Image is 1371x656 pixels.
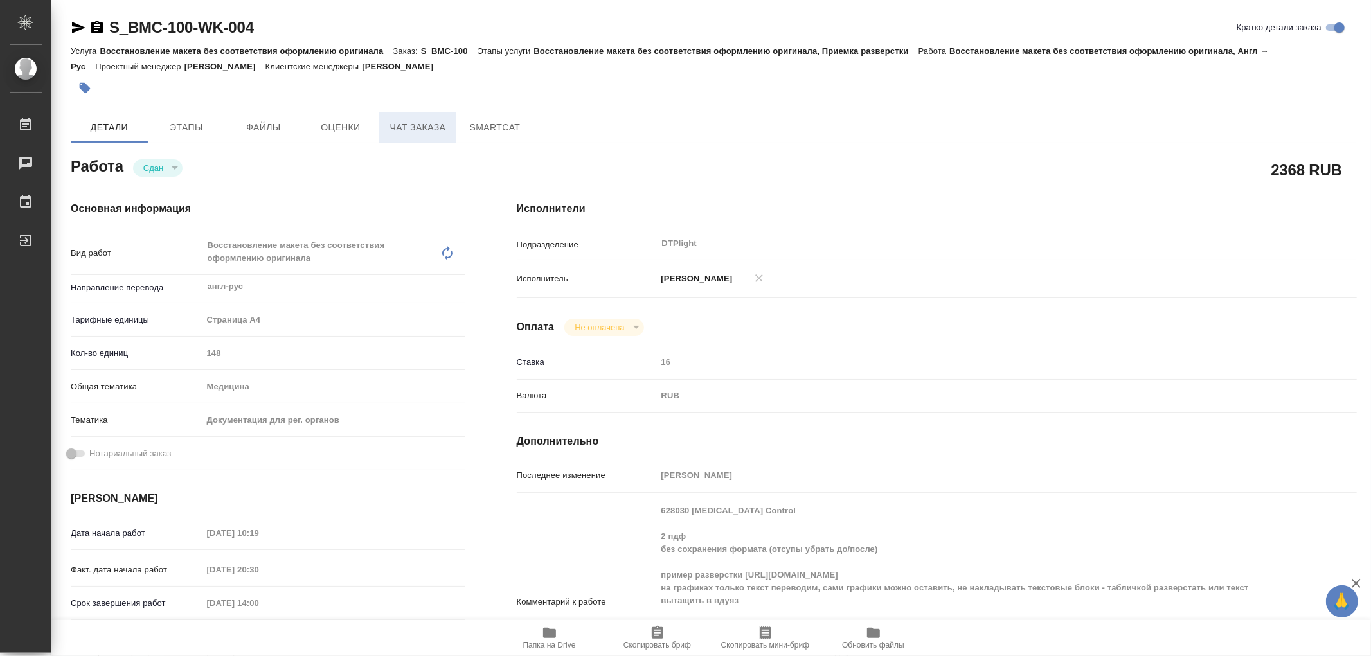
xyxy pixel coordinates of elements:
[71,314,202,326] p: Тарифные единицы
[139,163,167,173] button: Сдан
[523,641,576,650] span: Папка на Drive
[842,641,904,650] span: Обновить файлы
[202,309,465,331] div: Страница А4
[657,385,1287,407] div: RUB
[71,380,202,393] p: Общая тематика
[156,120,217,136] span: Этапы
[71,527,202,540] p: Дата начала работ
[1271,159,1342,181] h2: 2368 RUB
[184,62,265,71] p: [PERSON_NAME]
[89,447,171,460] span: Нотариальный заказ
[478,46,534,56] p: Этапы услуги
[310,120,372,136] span: Оценки
[71,201,465,217] h4: Основная информация
[100,46,393,56] p: Восстановление макета без соответствия оформлению оригинала
[202,344,465,362] input: Пустое поле
[71,74,99,102] button: Добавить тэг
[71,281,202,294] p: Направление перевода
[820,620,927,656] button: Обновить файлы
[918,46,950,56] p: Работа
[89,20,105,35] button: Скопировать ссылку
[712,620,820,656] button: Скопировать мини-бриф
[233,120,294,136] span: Файлы
[657,466,1287,484] input: Пустое поле
[421,46,478,56] p: S_BMC-100
[71,414,202,427] p: Тематика
[517,319,555,335] h4: Оплата
[1331,588,1353,615] span: 🙏
[71,154,123,177] h2: Работа
[517,356,657,369] p: Ставка
[393,46,420,56] p: Заказ:
[533,46,918,56] p: Восстановление макета без соответствия оформлению оригинала, Приемка разверстки
[109,19,254,36] a: S_BMC-100-WK-004
[1326,585,1358,617] button: 🙏
[571,322,628,333] button: Не оплачена
[721,641,809,650] span: Скопировать мини-бриф
[1237,21,1322,34] span: Кратко детали заказа
[362,62,443,71] p: [PERSON_NAME]
[564,319,643,336] div: Сдан
[657,272,733,285] p: [PERSON_NAME]
[517,389,657,402] p: Валюта
[657,353,1287,371] input: Пустое поле
[604,620,712,656] button: Скопировать бриф
[623,641,691,650] span: Скопировать бриф
[71,247,202,260] p: Вид работ
[133,159,183,177] div: Сдан
[71,491,465,506] h4: [PERSON_NAME]
[78,120,140,136] span: Детали
[464,120,526,136] span: SmartCat
[517,469,657,482] p: Последнее изменение
[71,347,202,360] p: Кол-во единиц
[387,120,449,136] span: Чат заказа
[71,563,202,576] p: Факт. дата начала работ
[517,596,657,608] p: Комментарий к работе
[496,620,604,656] button: Папка на Drive
[202,560,315,579] input: Пустое поле
[71,20,86,35] button: Скопировать ссылку для ЯМессенджера
[71,597,202,610] p: Срок завершения работ
[517,272,657,285] p: Исполнитель
[517,238,657,251] p: Подразделение
[202,524,315,542] input: Пустое поле
[202,409,465,431] div: Документация для рег. органов
[265,62,363,71] p: Клиентские менеджеры
[202,594,315,612] input: Пустое поле
[95,62,184,71] p: Проектный менеджер
[517,201,1357,217] h4: Исполнители
[517,434,1357,449] h4: Дополнительно
[71,46,100,56] p: Услуга
[202,376,465,398] div: Медицина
